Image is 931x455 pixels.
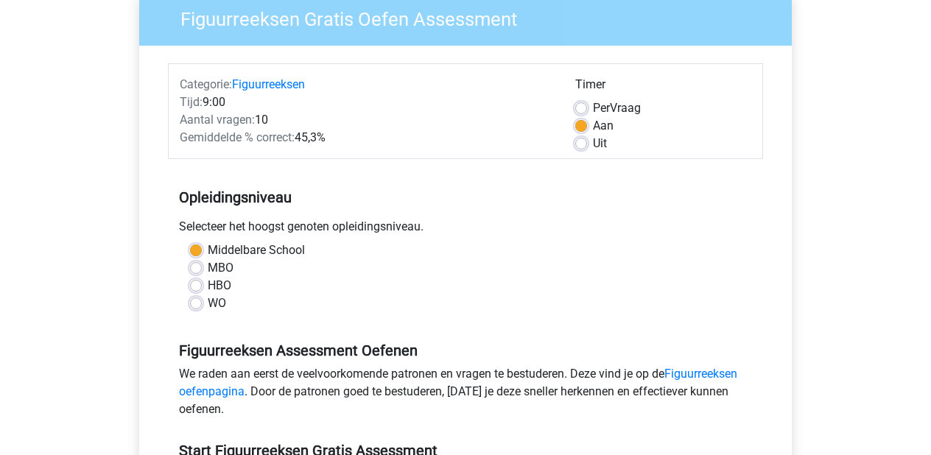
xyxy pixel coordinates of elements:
[593,101,610,115] span: Per
[208,294,226,312] label: WO
[593,135,607,152] label: Uit
[180,77,232,91] span: Categorie:
[575,76,751,99] div: Timer
[168,218,763,241] div: Selecteer het hoogst genoten opleidingsniveau.
[180,130,295,144] span: Gemiddelde % correct:
[208,241,305,259] label: Middelbare School
[169,129,564,147] div: 45,3%
[232,77,305,91] a: Figuurreeksen
[208,277,231,294] label: HBO
[593,117,614,135] label: Aan
[163,2,781,31] h3: Figuurreeksen Gratis Oefen Assessment
[208,259,233,277] label: MBO
[179,183,752,212] h5: Opleidingsniveau
[180,95,203,109] span: Tijd:
[593,99,641,117] label: Vraag
[169,94,564,111] div: 9:00
[179,342,752,359] h5: Figuurreeksen Assessment Oefenen
[180,113,255,127] span: Aantal vragen:
[169,111,564,129] div: 10
[168,365,763,424] div: We raden aan eerst de veelvoorkomende patronen en vragen te bestuderen. Deze vind je op de . Door...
